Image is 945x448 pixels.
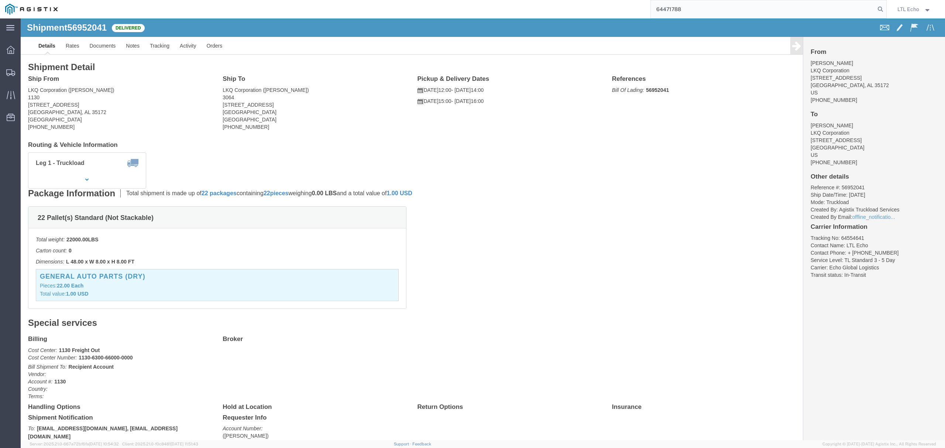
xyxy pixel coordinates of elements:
img: logo [5,4,58,15]
span: [DATE] 11:51:43 [171,442,198,446]
button: LTL Echo [897,5,935,14]
span: Copyright © [DATE]-[DATE] Agistix Inc., All Rights Reserved [822,441,936,447]
input: Search for shipment number, reference number [651,0,875,18]
span: Server: 2025.21.0-667a72bf6fa [30,442,119,446]
a: Support [394,442,412,446]
span: Client: 2025.21.0-f0c8481 [122,442,198,446]
a: Feedback [412,442,431,446]
span: LTL Echo [897,5,919,13]
iframe: FS Legacy Container [21,18,945,440]
span: [DATE] 10:54:32 [89,442,119,446]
